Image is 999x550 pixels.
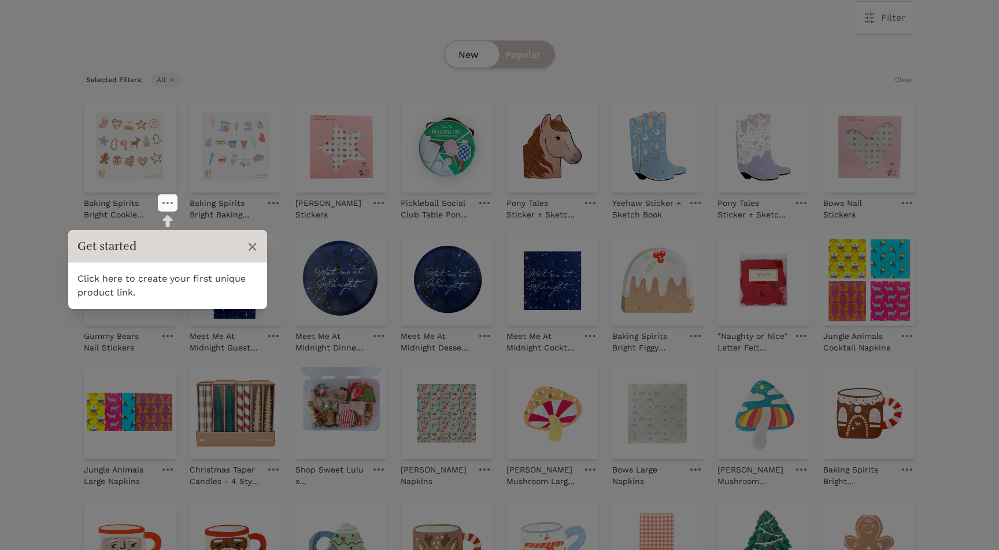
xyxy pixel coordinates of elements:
[401,367,493,459] img: Alice Large Napkins
[190,459,261,487] a: Christmas Taper Candles - 4 Style Options
[247,235,258,258] button: Close Tour
[506,197,578,220] p: Pony Tales Sticker + Sketch Book, Horse
[84,464,155,487] p: Jungle Animals Large Napkins
[717,459,789,487] a: [PERSON_NAME] Mushroom Dessert Plate
[717,326,789,353] a: "Naughty or Nice" Letter Felt Banner
[506,234,598,326] img: Meet Me At Midnight Cocktail Napkins
[506,367,598,459] img: Alice Mushroom Large Napkins
[401,197,472,220] p: Pickleball Social Club Table Pong Large Game Set
[823,193,894,220] a: Bows Nail Stickers
[717,464,789,487] p: [PERSON_NAME] Mushroom Dessert Plate
[854,2,915,34] button: Filter
[68,263,267,309] div: Click here to create your first unique product link.
[190,101,282,193] img: Baking Spirits Bright Baking Thingamajigs
[84,101,176,193] img: Baking Spirits Bright Cookie Thingamajigs
[717,101,809,193] img: Pony Tales Sticker + Sketch Book, Boot
[823,459,894,487] a: Baking Spirits Bright Gingerbread House Mug Large Napkins
[190,197,261,220] p: Baking Spirits Bright Baking Thingamajigs
[190,326,261,353] a: Meet Me At Midnight Guest Napkins
[401,330,472,353] p: Meet Me At Midnight Dessert Plates
[295,367,387,459] img: Shop Sweet Lulu x Kelsey Klos Gift Topper Kit
[612,367,704,459] img: Bows Large Napkins
[612,330,683,353] p: Baking Spirits Bright Figgy Pudding Small Plates
[717,367,809,459] img: Alice Mushroom Dessert Plate
[823,330,894,353] p: Jungle Animals Cocktail Napkins
[717,197,789,220] p: Pony Tales Sticker + Sketch Book, Boot
[612,234,704,326] img: Baking Spirits Bright Figgy Pudding Small Plates
[401,101,493,193] a: Pickleball Social Club Table Pong Large Game Set
[823,464,894,487] p: Baking Spirits Bright Gingerbread House Mug Large Napkins
[893,73,915,87] button: Clear
[823,197,894,220] p: Bows Nail Stickers
[401,326,472,353] a: Meet Me At Midnight Dessert Plates
[717,193,789,220] a: Pony Tales Sticker + Sketch Book, Boot
[84,367,176,459] img: Jungle Animals Large Napkins
[401,459,472,487] a: [PERSON_NAME] Napkins
[295,459,367,487] a: Shop Sweet Lulu x [PERSON_NAME] Gift Topper Kit
[190,367,282,459] img: Christmas Taper Candles - 4 Style Options
[190,330,261,353] p: Meet Me At Midnight Guest Napkins
[295,330,367,353] p: Meet Me At Midnight Dinner Plates
[84,459,155,487] a: Jungle Animals Large Napkins
[612,464,683,487] p: Bows Large Napkins
[612,101,704,193] img: Yeehaw Sticker + Sketch Book
[506,193,578,220] a: Pony Tales Sticker + Sketch Book, Horse
[401,464,472,487] p: [PERSON_NAME] Napkins
[84,330,155,353] p: Gummy Bears Nail Stickers
[77,238,241,254] h3: Get started
[823,367,915,459] img: Baking Spirits Bright Gingerbread House Mug Large Napkins
[505,48,541,62] span: Popular
[612,197,683,220] p: Yeehaw Sticker + Sketch Book
[295,464,367,487] p: Shop Sweet Lulu x [PERSON_NAME] Gift Topper Kit
[295,197,367,220] p: [PERSON_NAME] Stickers
[190,464,261,487] p: Christmas Taper Candles - 4 Style Options
[506,101,598,193] img: Pony Tales Sticker + Sketch Book, Horse
[506,326,578,353] a: Meet Me At Midnight Cocktail Napkins
[823,234,915,326] img: Jungle Animals Cocktail Napkins
[717,330,789,353] p: "Naughty or Nice" Letter Felt Banner
[190,193,261,220] a: Baking Spirits Bright Baking Thingamajigs
[823,326,894,353] a: Jungle Animals Cocktail Napkins
[458,48,479,62] span: New
[612,326,683,353] a: Baking Spirits Bright Figgy Pudding Small Plates
[401,234,493,326] img: Meet Me At Midnight Dessert Plates
[401,193,472,220] a: Pickleball Social Club Table Pong Large Game Set
[151,73,181,87] span: All
[84,73,145,87] span: Selected Filters:
[247,235,258,257] span: ×
[612,459,683,487] a: Bows Large Napkins
[506,459,578,487] a: [PERSON_NAME] Mushroom Large Napkins
[84,326,155,353] a: Gummy Bears Nail Stickers
[823,101,915,193] img: Bows Nail Stickers
[84,193,155,220] a: Baking Spirits Bright Cookie Thingamajigs
[506,330,578,353] p: Meet Me At Midnight Cocktail Napkins
[717,234,809,326] img: "Naughty or Nice" Letter Felt Banner
[295,326,367,353] a: Meet Me At Midnight Dinner Plates
[506,464,578,487] p: [PERSON_NAME] Mushroom Large Napkins
[881,11,905,25] span: Filter
[295,193,367,220] a: [PERSON_NAME] Stickers
[295,234,387,326] img: Meet Me At Midnight Dinner Plates
[295,101,387,193] img: Alice Nail Stickers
